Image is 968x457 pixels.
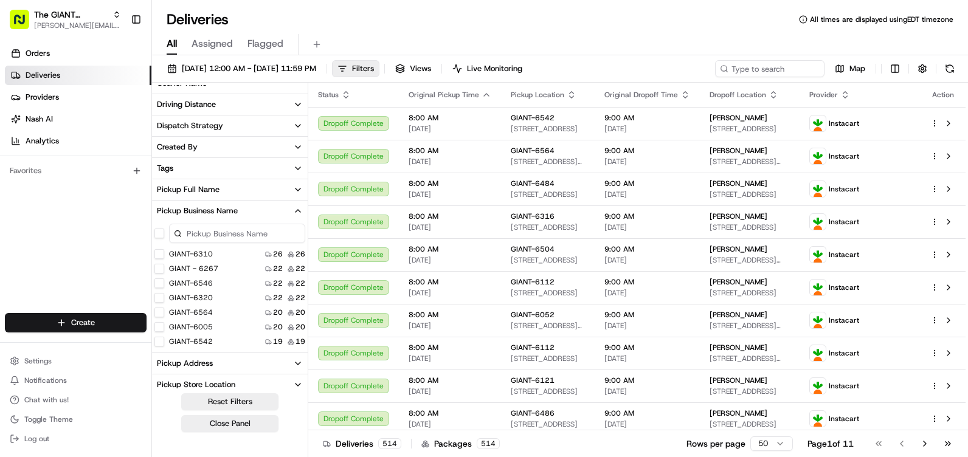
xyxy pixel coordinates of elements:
[157,99,216,110] div: Driving Distance
[604,222,690,232] span: [DATE]
[604,124,690,134] span: [DATE]
[511,387,585,396] span: [STREET_ADDRESS]
[157,142,198,153] div: Created By
[26,70,60,81] span: Deliveries
[810,15,953,24] span: All times are displayed using EDT timezone
[26,48,50,59] span: Orders
[604,146,690,156] span: 9:00 AM
[829,283,859,292] span: Instacart
[710,124,789,134] span: [STREET_ADDRESS]
[409,146,491,156] span: 8:00 AM
[273,264,283,273] span: 22
[115,176,195,188] span: API Documentation
[169,249,213,259] label: GIANT-6310
[409,343,491,352] span: 8:00 AM
[157,358,213,369] div: Pickup Address
[409,255,491,265] span: [DATE]
[511,211,555,221] span: GIANT-6316
[810,148,826,164] img: profile_instacart_ahold_partner.png
[12,116,34,138] img: 1736555255976-a54dd68f-1ca7-489b-9aae-adbdc363a1c4
[181,393,278,410] button: Reset Filters
[710,343,767,352] span: [PERSON_NAME]
[5,161,147,180] div: Favorites
[409,387,491,396] span: [DATE]
[12,177,22,187] div: 📗
[604,90,678,100] span: Original Dropoff Time
[710,387,789,396] span: [STREET_ADDRESS]
[409,124,491,134] span: [DATE]
[273,337,283,346] span: 19
[686,438,745,450] p: Rows per page
[34,21,121,30] button: [PERSON_NAME][EMAIL_ADDRESS][DOMAIN_NAME]
[604,343,690,352] span: 9:00 AM
[41,128,154,138] div: We're available if you need us!
[98,171,200,193] a: 💻API Documentation
[810,312,826,328] img: profile_instacart_ahold_partner.png
[24,414,73,424] span: Toggle Theme
[604,179,690,188] span: 9:00 AM
[296,337,305,346] span: 19
[296,249,305,259] span: 26
[5,391,147,408] button: Chat with us!
[86,205,147,215] a: Powered byPylon
[409,157,491,167] span: [DATE]
[511,113,555,123] span: GIANT-6542
[5,5,126,34] button: The GIANT Company[PERSON_NAME][EMAIL_ADDRESS][DOMAIN_NAME]
[511,310,555,320] span: GIANT-6052
[24,376,67,385] span: Notifications
[941,60,958,77] button: Refresh
[162,60,322,77] button: [DATE] 12:00 AM - [DATE] 11:59 PM
[807,438,854,450] div: Page 1 of 11
[829,381,859,391] span: Instacart
[710,211,767,221] span: [PERSON_NAME]
[604,376,690,385] span: 9:00 AM
[710,354,789,363] span: [STREET_ADDRESS][PERSON_NAME]
[34,9,108,21] button: The GIANT Company
[710,408,767,418] span: [PERSON_NAME]
[323,438,401,450] div: Deliveries
[710,288,789,298] span: [STREET_ADDRESS]
[409,419,491,429] span: [DATE]
[849,63,865,74] span: Map
[467,63,522,74] span: Live Monitoring
[152,94,308,115] button: Driving Distance
[829,217,859,227] span: Instacart
[421,438,500,450] div: Packages
[447,60,528,77] button: Live Monitoring
[26,136,59,146] span: Analytics
[604,244,690,254] span: 9:00 AM
[152,115,308,136] button: Dispatch Strategy
[169,337,213,346] label: GIANT-6542
[829,348,859,358] span: Instacart
[5,66,151,85] a: Deliveries
[169,264,218,273] label: GIANT - 6267
[5,372,147,389] button: Notifications
[167,36,177,51] span: All
[511,157,585,167] span: [STREET_ADDRESS][PERSON_NAME]
[715,60,825,77] input: Type to search
[273,322,283,332] span: 20
[152,201,308,221] button: Pickup Business Name
[409,244,491,254] span: 8:00 AM
[71,317,95,328] span: Create
[296,264,305,273] span: 22
[409,408,491,418] span: 8:00 AM
[409,179,491,188] span: 8:00 AM
[169,322,213,332] label: GIANT-6005
[809,90,838,100] span: Provider
[409,113,491,123] span: 8:00 AM
[181,415,278,432] button: Close Panel
[710,244,767,254] span: [PERSON_NAME]
[710,419,789,429] span: [STREET_ADDRESS]
[409,222,491,232] span: [DATE]
[810,181,826,197] img: profile_instacart_ahold_partner.png
[5,131,151,151] a: Analytics
[604,190,690,199] span: [DATE]
[352,63,374,74] span: Filters
[810,345,826,361] img: profile_instacart_ahold_partner.png
[710,376,767,385] span: [PERSON_NAME]
[152,158,308,179] button: Tags
[296,308,305,317] span: 20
